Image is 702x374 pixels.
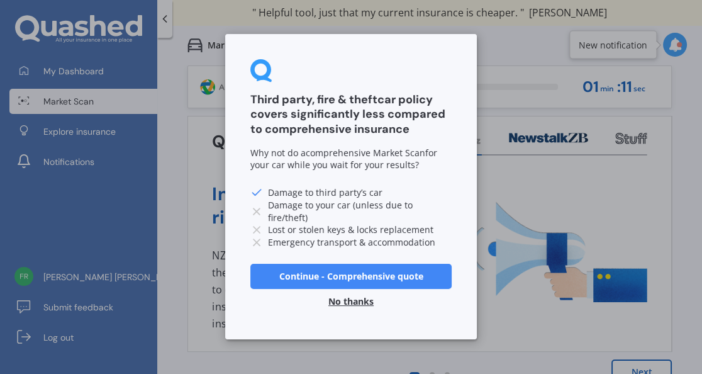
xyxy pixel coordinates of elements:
li: Emergency transport & accommodation [250,236,452,249]
button: Continue - Comprehensive quote [250,264,452,289]
li: Damage to third party’s car [250,186,452,199]
li: Lost or stolen keys & locks replacement [250,224,452,236]
span: comprehensive Market Scan [306,147,425,159]
li: Damage to your car (unless due to fire/theft) [250,199,452,224]
h3: Third party, fire & theft car policy covers significantly less compared to comprehensive insurance [250,93,452,137]
div: Why not do a for your car while you wait for your results? [250,147,452,171]
button: No thanks [321,290,381,315]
